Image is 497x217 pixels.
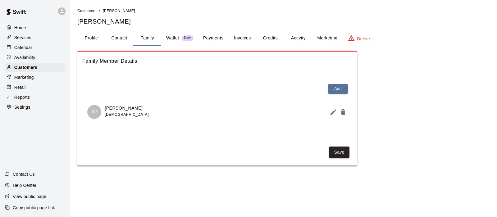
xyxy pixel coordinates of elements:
[77,8,97,13] a: Customers
[312,31,342,46] button: Marketing
[328,84,348,94] button: Add
[256,31,284,46] button: Credits
[5,33,65,42] a: Services
[284,31,312,46] button: Activity
[14,104,30,110] p: Settings
[77,31,105,46] button: Profile
[327,106,337,118] button: Edit Member
[14,25,26,31] p: Home
[357,36,370,42] p: Delete
[14,74,34,80] p: Marketing
[182,36,193,40] span: New
[13,193,46,200] p: View public page
[5,73,65,82] a: Marketing
[5,83,65,92] a: Retail
[5,43,65,52] a: Calendar
[87,105,101,119] div: Ashen Vann
[13,182,36,188] p: Help Center
[198,31,228,46] button: Payments
[5,93,65,102] a: Reports
[103,9,135,13] span: [PERSON_NAME]
[77,17,490,26] h5: [PERSON_NAME]
[14,94,30,100] p: Reports
[14,34,31,41] p: Services
[105,105,148,111] p: [PERSON_NAME]
[99,7,100,14] li: /
[166,35,179,41] p: Wallet
[14,84,26,90] p: Retail
[91,109,97,115] p: AV
[14,54,35,61] p: Availability
[14,64,37,70] p: Customers
[133,31,161,46] button: Family
[5,63,65,72] a: Customers
[329,147,349,158] button: Save
[14,44,32,51] p: Calendar
[13,205,55,211] p: Copy public page link
[337,106,347,118] button: Delete
[5,23,65,32] a: Home
[82,57,352,65] span: Family Member Details
[5,102,65,112] a: Settings
[13,171,35,177] p: Contact Us
[77,7,490,14] nav: breadcrumb
[228,31,256,46] button: Invoices
[77,31,490,46] div: basic tabs example
[5,53,65,62] a: Availability
[105,31,133,46] button: Contact
[105,112,148,117] span: [DEMOGRAPHIC_DATA]
[77,9,97,13] span: Customers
